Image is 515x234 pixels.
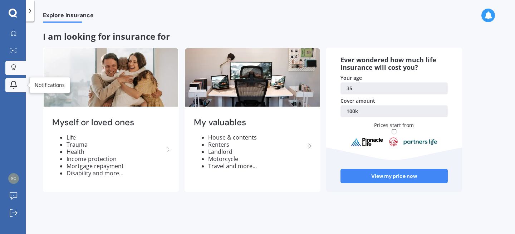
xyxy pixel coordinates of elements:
[208,155,305,162] li: Motorcycle
[208,134,305,141] li: House & contents
[67,155,164,162] li: Income protection
[389,137,398,147] img: aia
[67,148,164,155] li: Health
[8,173,19,184] img: f91cc07fb48348345ca80fc7de37d8e9
[43,12,94,21] span: Explore insurance
[340,56,448,72] div: Ever wondered how much life insurance will cost you?
[340,97,448,104] div: Cover amount
[351,137,384,147] img: pinnacle
[52,117,164,128] h2: Myself or loved ones
[340,105,448,117] a: 100k
[67,134,164,141] li: Life
[208,148,305,155] li: Landlord
[67,170,164,177] li: Disability and more...
[194,117,305,128] h2: My valuables
[403,139,438,145] img: partnersLife
[208,162,305,170] li: Travel and more...
[67,162,164,170] li: Mortgage repayment
[35,82,65,89] div: Notifications
[185,48,320,107] img: My valuables
[340,169,448,183] a: View my price now
[340,82,448,94] a: 35
[208,141,305,148] li: Renters
[340,74,448,82] div: Your age
[348,122,441,141] div: Prices start from
[44,48,178,107] img: Myself or loved ones
[43,30,170,42] span: I am looking for insurance for
[67,141,164,148] li: Trauma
